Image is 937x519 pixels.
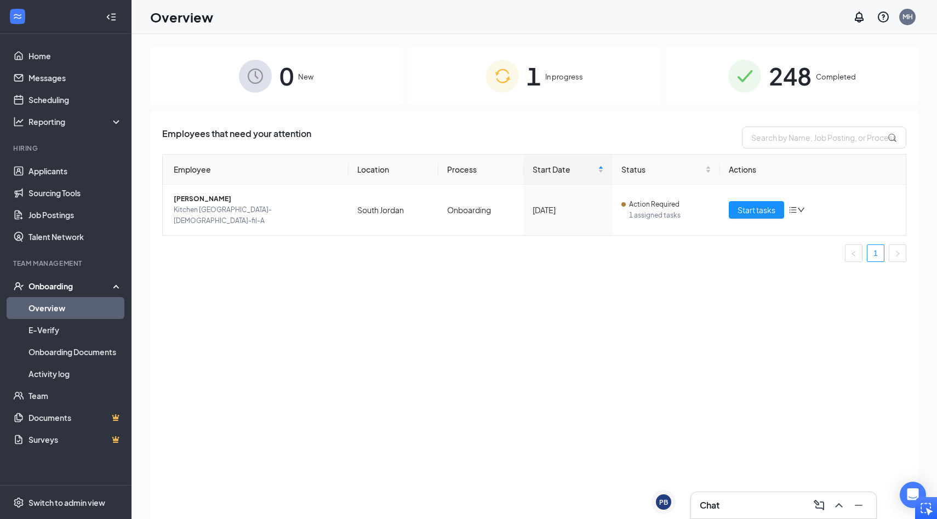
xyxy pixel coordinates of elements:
span: left [850,250,857,257]
a: E-Verify [28,319,122,341]
th: Location [348,155,438,185]
svg: Analysis [13,116,24,127]
th: Status [613,155,720,185]
svg: ChevronUp [832,499,845,512]
button: ChevronUp [830,497,848,514]
a: SurveysCrown [28,429,122,450]
span: 1 assigned tasks [629,210,711,221]
th: Process [438,155,524,185]
div: Reporting [28,116,123,127]
a: Scheduling [28,89,122,111]
svg: UserCheck [13,281,24,292]
button: Start tasks [729,201,784,219]
th: Employee [163,155,348,185]
a: Home [28,45,122,67]
span: 1 [527,57,541,95]
div: MH [902,12,913,21]
li: 1 [867,244,884,262]
h1: Overview [150,8,213,26]
button: left [845,244,862,262]
a: Onboarding Documents [28,341,122,363]
td: South Jordan [348,185,438,235]
svg: ComposeMessage [813,499,826,512]
span: down [797,206,805,214]
button: right [889,244,906,262]
span: Kitchen [GEOGRAPHIC_DATA]- [DEMOGRAPHIC_DATA]-fil-A [174,204,340,226]
th: Actions [720,155,906,185]
svg: Minimize [852,499,865,512]
span: [PERSON_NAME] [174,193,340,204]
a: Team [28,385,122,407]
div: Hiring [13,144,120,153]
div: Switch to admin view [28,497,105,508]
span: 0 [279,57,294,95]
span: Employees that need your attention [162,127,311,149]
span: New [298,71,313,82]
span: In progress [545,71,583,82]
span: Status [621,163,703,175]
a: Job Postings [28,204,122,226]
svg: Settings [13,497,24,508]
svg: Notifications [853,10,866,24]
a: Talent Network [28,226,122,248]
td: Onboarding [438,185,524,235]
span: bars [789,206,797,214]
a: 1 [867,245,884,261]
span: Completed [816,71,856,82]
a: Messages [28,67,122,89]
a: Sourcing Tools [28,182,122,204]
span: Start tasks [738,204,775,216]
span: Action Required [629,199,679,210]
svg: WorkstreamLogo [12,11,23,22]
div: Onboarding [28,281,113,292]
span: right [894,250,901,257]
svg: QuestionInfo [877,10,890,24]
a: Overview [28,297,122,319]
span: Start Date [533,163,596,175]
svg: Collapse [106,12,117,22]
div: Open Intercom Messenger [900,482,926,508]
h3: Chat [700,499,719,511]
button: ComposeMessage [810,497,828,514]
li: Previous Page [845,244,862,262]
a: Activity log [28,363,122,385]
input: Search by Name, Job Posting, or Process [742,127,906,149]
button: Minimize [850,497,867,514]
div: Team Management [13,259,120,268]
a: DocumentsCrown [28,407,122,429]
a: Applicants [28,160,122,182]
div: PB [659,498,668,507]
span: 248 [769,57,812,95]
div: [DATE] [533,204,604,216]
li: Next Page [889,244,906,262]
